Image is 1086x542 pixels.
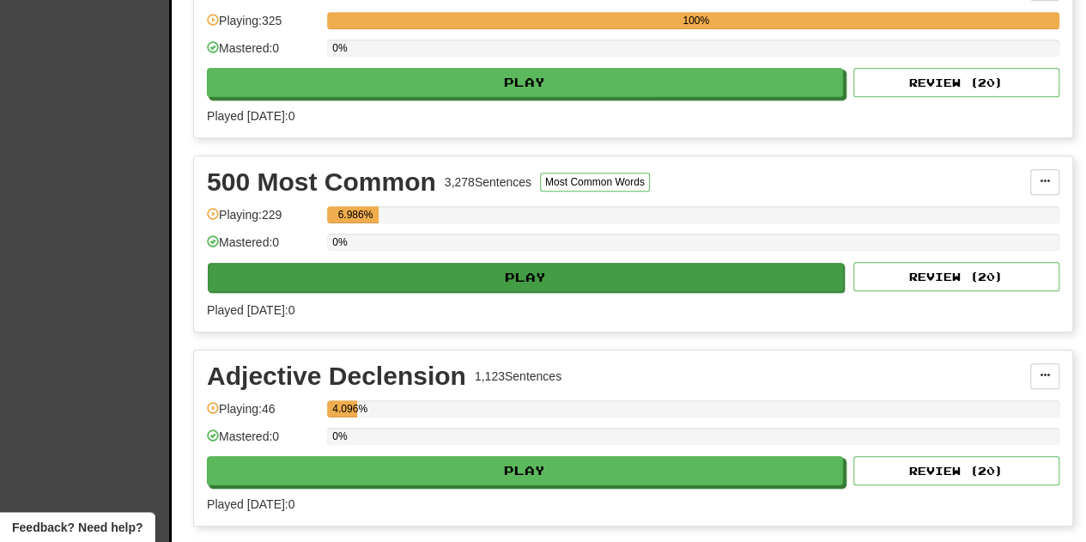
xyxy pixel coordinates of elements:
div: Mastered: 0 [207,234,319,262]
div: Playing: 46 [207,400,319,429]
div: 500 Most Common [207,169,436,195]
div: Playing: 325 [207,12,319,40]
span: Played [DATE]: 0 [207,497,294,511]
button: Most Common Words [540,173,650,192]
div: 100% [332,12,1059,29]
span: Played [DATE]: 0 [207,109,294,123]
div: 4.096% [332,400,357,417]
button: Review (20) [853,262,1059,291]
div: 6.986% [332,206,378,223]
span: Open feedback widget [12,519,143,536]
span: Played [DATE]: 0 [207,303,294,317]
div: Mastered: 0 [207,428,319,456]
div: Adjective Declension [207,363,466,389]
button: Play [207,68,843,97]
div: Mastered: 0 [207,40,319,68]
button: Play [207,456,843,485]
div: 3,278 Sentences [445,174,531,191]
button: Review (20) [853,68,1059,97]
button: Play [208,263,844,292]
div: Playing: 229 [207,206,319,234]
div: 1,123 Sentences [475,368,561,385]
button: Review (20) [853,456,1059,485]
